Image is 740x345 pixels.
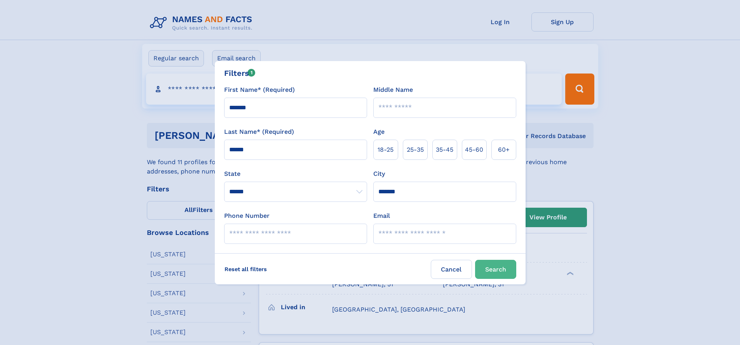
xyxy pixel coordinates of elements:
button: Search [475,260,516,279]
span: 18‑25 [378,145,394,154]
div: Filters [224,67,256,79]
span: 25‑35 [407,145,424,154]
label: Age [373,127,385,137]
span: 45‑60 [465,145,483,154]
label: Reset all filters [219,260,272,278]
label: Phone Number [224,211,270,221]
label: First Name* (Required) [224,85,295,95]
label: Last Name* (Required) [224,127,294,137]
label: State [224,169,367,179]
label: Cancel [431,260,472,279]
label: Email [373,211,390,221]
span: 60+ [498,145,510,154]
label: City [373,169,385,179]
label: Middle Name [373,85,413,95]
span: 35‑45 [436,145,453,154]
